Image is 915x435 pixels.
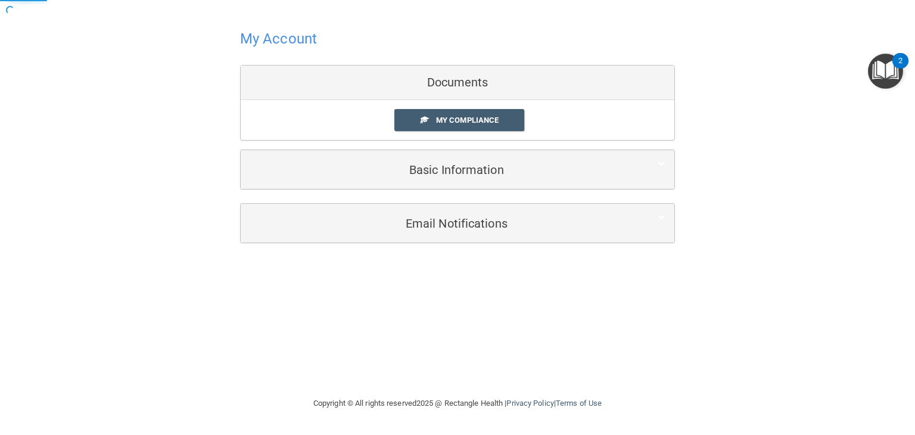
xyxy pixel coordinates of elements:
a: Terms of Use [556,399,602,408]
a: Email Notifications [250,210,665,237]
a: Basic Information [250,156,665,183]
h5: Basic Information [250,163,629,176]
div: Documents [241,66,674,100]
a: Privacy Policy [506,399,553,408]
h4: My Account [240,31,317,46]
span: My Compliance [436,116,499,125]
button: Open Resource Center, 2 new notifications [868,54,903,89]
div: Copyright © All rights reserved 2025 @ Rectangle Health | | [240,384,675,422]
div: 2 [898,61,902,76]
iframe: Drift Widget Chat Controller [709,357,901,404]
h5: Email Notifications [250,217,629,230]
